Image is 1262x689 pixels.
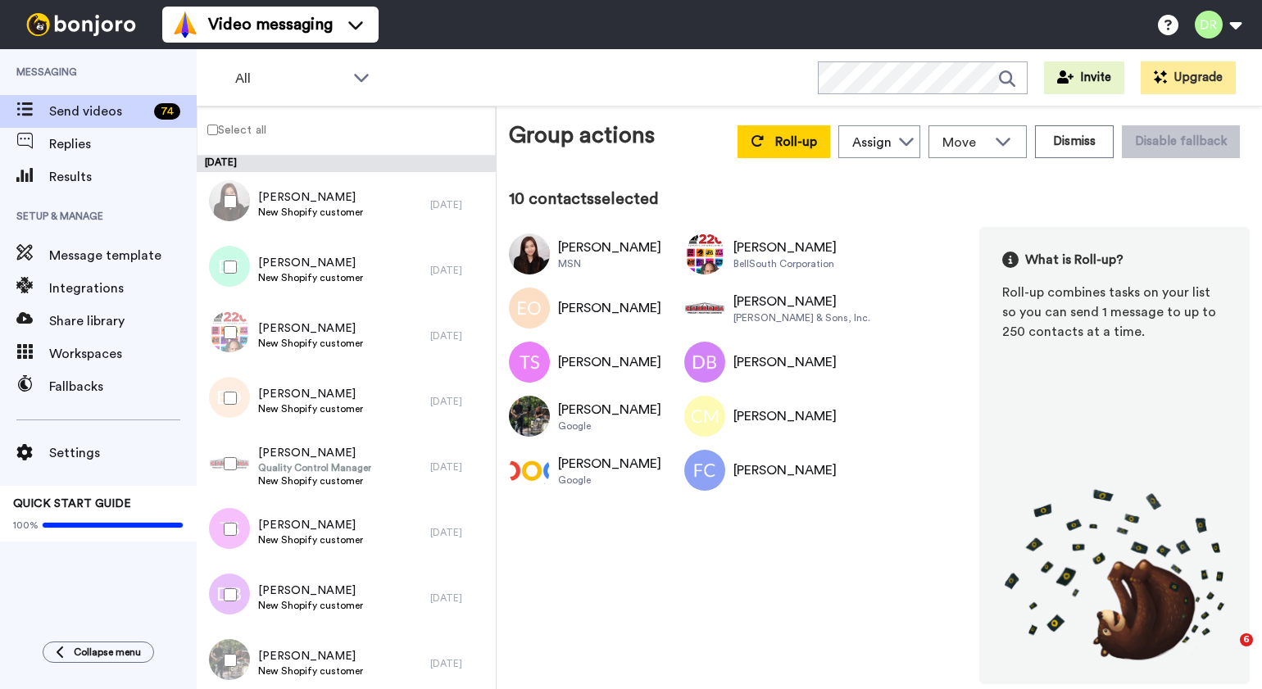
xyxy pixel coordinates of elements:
[733,406,837,426] div: [PERSON_NAME]
[49,134,197,154] span: Replies
[258,461,371,474] span: Quality Control Manager
[258,206,363,219] span: New Shopify customer
[258,582,363,599] span: [PERSON_NAME]
[258,474,371,487] span: New Shopify customer
[258,386,363,402] span: [PERSON_NAME]
[197,120,266,139] label: Select all
[558,238,661,257] div: [PERSON_NAME]
[430,198,488,211] div: [DATE]
[509,233,550,274] img: Image of Sinhui Lee
[558,419,661,433] div: Google
[430,526,488,539] div: [DATE]
[733,311,870,324] div: [PERSON_NAME] & Sons, Inc.
[74,646,141,659] span: Collapse menu
[733,257,837,270] div: BellSouth Corporation
[20,13,143,36] img: bj-logo-header-white.svg
[684,396,725,437] img: Image of Charles Marshall
[258,320,363,337] span: [PERSON_NAME]
[258,271,363,284] span: New Shopify customer
[509,119,655,158] div: Group actions
[207,125,218,135] input: Select all
[775,135,817,148] span: Roll-up
[49,167,197,187] span: Results
[509,188,1250,211] div: 10 contacts selected
[558,400,661,419] div: [PERSON_NAME]
[49,246,197,265] span: Message template
[684,288,725,329] img: Image of Brian Lasell
[733,292,870,311] div: [PERSON_NAME]
[558,257,661,270] div: MSN
[258,255,363,271] span: [PERSON_NAME]
[258,533,363,546] span: New Shopify customer
[235,69,345,88] span: All
[852,133,892,152] div: Assign
[172,11,198,38] img: vm-color.svg
[430,460,488,474] div: [DATE]
[1002,488,1227,661] img: joro-roll.png
[13,519,39,532] span: 100%
[1044,61,1124,94] button: Invite
[738,125,830,158] button: Roll-up
[1141,61,1236,94] button: Upgrade
[258,599,363,612] span: New Shopify customer
[684,450,725,491] img: Image of Francis Cabana
[733,238,837,257] div: [PERSON_NAME]
[558,298,661,318] div: [PERSON_NAME]
[733,460,837,480] div: [PERSON_NAME]
[258,517,363,533] span: [PERSON_NAME]
[258,664,363,678] span: New Shopify customer
[258,648,363,664] span: [PERSON_NAME]
[509,396,550,437] img: Image of Joan Marty
[509,342,550,383] img: Image of Teresa Steele
[258,337,363,350] span: New Shopify customer
[49,344,197,364] span: Workspaces
[558,474,661,487] div: Google
[430,395,488,408] div: [DATE]
[208,13,333,36] span: Video messaging
[430,329,488,342] div: [DATE]
[1002,283,1227,342] div: Roll-up combines tasks on your list so you can send 1 message to up to 250 contacts at a time.
[942,133,987,152] span: Move
[49,102,148,121] span: Send videos
[1035,125,1114,158] button: Dismiss
[49,377,197,397] span: Fallbacks
[684,233,725,274] img: Image of Michael J Windon
[684,342,725,383] img: Image of David B Vanderjeugdt
[49,443,197,463] span: Settings
[1025,250,1124,270] span: What is Roll-up?
[733,352,837,372] div: [PERSON_NAME]
[509,288,550,329] img: Image of Edgar Olvera
[154,103,180,120] div: 74
[430,657,488,670] div: [DATE]
[1240,633,1253,646] span: 6
[1206,633,1246,673] iframe: Intercom live chat
[258,445,371,461] span: [PERSON_NAME]
[197,156,496,172] div: [DATE]
[258,189,363,206] span: [PERSON_NAME]
[1122,125,1240,158] button: Disable fallback
[13,498,131,510] span: QUICK START GUIDE
[430,264,488,277] div: [DATE]
[558,454,661,474] div: [PERSON_NAME]
[43,641,154,663] button: Collapse menu
[558,352,661,372] div: [PERSON_NAME]
[509,450,550,491] img: Image of Kristi Sweeney
[49,311,197,331] span: Share library
[49,279,197,298] span: Integrations
[258,402,363,415] span: New Shopify customer
[430,592,488,605] div: [DATE]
